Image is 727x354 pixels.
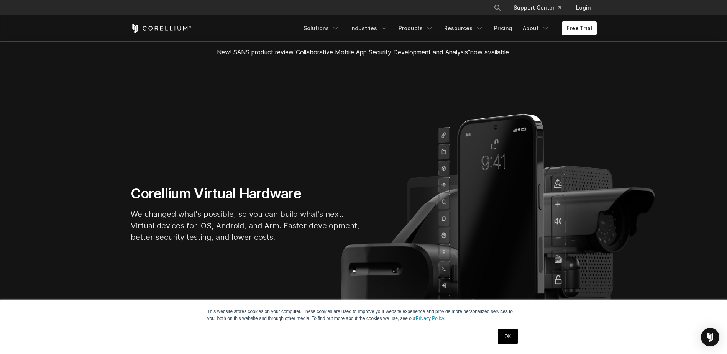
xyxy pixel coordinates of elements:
[518,21,554,35] a: About
[131,24,192,33] a: Corellium Home
[562,21,597,35] a: Free Trial
[346,21,392,35] a: Industries
[394,21,438,35] a: Products
[294,48,470,56] a: "Collaborative Mobile App Security Development and Analysis"
[131,185,361,202] h1: Corellium Virtual Hardware
[484,1,597,15] div: Navigation Menu
[416,316,445,321] a: Privacy Policy.
[299,21,344,35] a: Solutions
[491,1,504,15] button: Search
[217,48,510,56] span: New! SANS product review now available.
[498,329,517,344] a: OK
[299,21,597,35] div: Navigation Menu
[440,21,488,35] a: Resources
[207,308,520,322] p: This website stores cookies on your computer. These cookies are used to improve your website expe...
[570,1,597,15] a: Login
[131,208,361,243] p: We changed what's possible, so you can build what's next. Virtual devices for iOS, Android, and A...
[507,1,567,15] a: Support Center
[701,328,719,346] div: Open Intercom Messenger
[489,21,517,35] a: Pricing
